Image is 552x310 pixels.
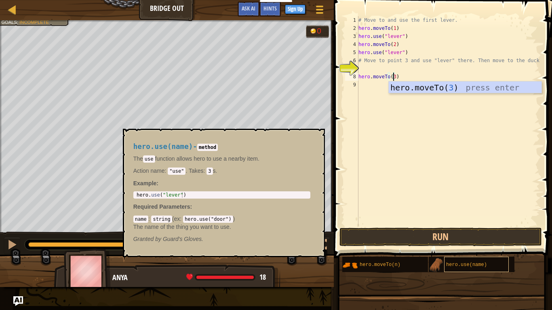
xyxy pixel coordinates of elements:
code: method [197,144,218,151]
button: Ask AI [13,296,23,306]
div: 4 [345,40,358,48]
span: Granted by [133,236,163,242]
div: health: 18 / 18 [186,274,266,281]
span: : [204,168,207,174]
span: Hints [263,4,277,12]
div: 8 [345,73,358,81]
span: Takes [189,168,204,174]
span: Example [133,180,157,186]
div: 9 [345,81,358,89]
div: 2 [345,24,358,32]
code: use [143,155,155,163]
div: Anya [112,272,272,283]
p: The name of the thing you want to use. [133,223,310,231]
button: Show game menu [310,2,330,21]
span: hero.moveTo(n) [360,262,400,268]
div: 1 [345,16,358,24]
div: 7 [345,65,358,73]
span: . [133,168,188,174]
button: Ask AI [238,2,259,17]
span: 18 [259,272,266,282]
div: Team 'humans' has 0 gold. [306,25,329,38]
span: Required Parameters [133,203,190,210]
span: hero.use(name) [133,142,193,151]
code: name [133,216,148,223]
div: 5 [345,48,358,57]
span: name [149,168,165,174]
span: Ask AI [242,4,255,12]
img: thang_avatar_frame.png [64,249,111,293]
button: Sign Up [285,4,305,14]
span: : [148,216,152,222]
code: string [151,216,172,223]
em: Guard's Gloves. [133,236,203,242]
code: hero.use("door") [183,216,233,223]
span: Action [133,168,149,174]
button: Ctrl + P: Pause [4,237,20,254]
h4: - [133,143,310,151]
p: The function allows hero to use a nearby item. [133,155,310,163]
span: : [165,168,168,174]
span: ex [174,216,180,222]
span: : [190,203,192,210]
code: 3 [206,168,213,175]
span: hero.use(name) [446,262,487,268]
div: 0 [317,27,325,35]
code: "use" [168,168,185,175]
img: portrait.png [429,258,444,273]
button: Run [339,228,542,246]
div: 6 [345,57,358,65]
img: portrait.png [342,258,358,273]
span: : [180,216,183,222]
strong: : [133,180,158,186]
div: 3 [345,32,358,40]
div: ( ) [133,215,310,231]
span: s. [187,168,217,174]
